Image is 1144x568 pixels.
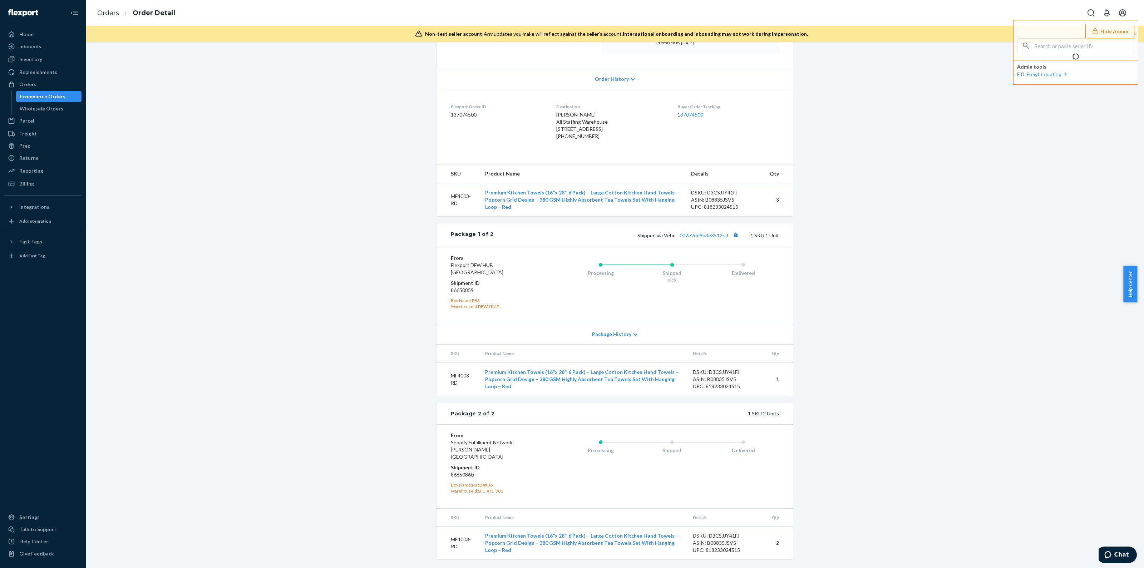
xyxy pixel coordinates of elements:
div: 1 SKU 1 Unit [494,231,779,240]
td: MF4003-RD [437,362,479,396]
div: Package 1 of 2 [451,231,494,240]
span: Package History [592,331,631,338]
div: Delivered [707,447,779,454]
a: Add Integration [4,216,82,227]
ol: breadcrumbs [92,3,181,24]
th: Product Name [479,164,685,183]
div: Processing [565,270,636,277]
a: Ecommerce Orders [16,91,82,102]
div: Help Center [19,538,48,545]
th: Qty [766,345,793,362]
a: Parcel [4,115,82,127]
a: Orders [97,9,119,17]
div: Package 2 of 2 [451,410,495,417]
button: Open notifications [1100,6,1114,20]
div: Wholesale Orders [20,105,63,112]
th: Qty [766,509,793,527]
div: DSKU: D3CSJJY41FJ [693,532,760,539]
span: Non-test seller account: [425,31,484,37]
td: 2 [766,526,793,559]
div: DSKU: D3CSJJY41FJ [693,369,760,376]
a: Premium Kitchen Towels (16”x 28”, 6 Pack) – Large Cotton Kitchen Hand Towels – Popcorn Grid Desig... [485,189,679,210]
img: Flexport logo [8,9,38,16]
div: ASIN: B08835JSV5 [691,196,758,203]
div: Orders [19,81,36,88]
a: Inbounds [4,41,82,52]
button: Give Feedback [4,548,82,559]
a: Billing [4,178,82,189]
dd: 86650860 [451,471,536,478]
a: Replenishments [4,66,82,78]
dt: Flexport Order ID [451,104,545,110]
div: Box Name: PB524X36 [451,482,536,488]
th: SKU [437,509,479,527]
div: Delivered [707,270,779,277]
a: Settings [4,512,82,523]
a: Reporting [4,165,82,177]
button: Close Navigation [67,6,82,20]
span: [PERSON_NAME] All Staffing Warehouse [STREET_ADDRESS] [556,112,608,132]
td: 1 [766,362,793,396]
div: Ecommerce Orders [20,93,65,100]
div: Billing [19,180,34,187]
div: Any updates you make will reflect against the seller's account. [425,30,808,38]
th: Product Name [479,345,687,362]
a: 002e2dd9b3e3512ed [680,232,728,238]
div: [PHONE_NUMBER] [556,133,666,140]
span: Help Center [1123,266,1137,302]
th: SKU [437,164,479,183]
div: Give Feedback [19,550,54,557]
a: Premium Kitchen Towels (16”x 28”, 6 Pack) – Large Cotton Kitchen Hand Towels – Popcorn Grid Desig... [485,533,679,553]
td: 3 [764,183,793,217]
div: UPC: 818233024515 [693,383,760,390]
div: Home [19,31,34,38]
div: 9/22 [636,277,708,283]
dt: Shipment ID [451,464,536,471]
a: Add Fast Tag [4,250,82,262]
span: Shopify Fulfillment Network [PERSON_NAME][GEOGRAPHIC_DATA] [451,439,513,460]
div: WarehouseId: DFW1TMP [451,303,536,310]
div: Freight [19,130,37,137]
a: 137074500 [677,112,703,118]
a: Premium Kitchen Towels (16”x 28”, 6 Pack) – Large Cotton Kitchen Hand Towels – Popcorn Grid Desig... [485,369,679,389]
span: Order History [595,75,629,83]
th: Details [687,345,766,362]
div: WarehouseId: SFL_ATL_001 [451,488,536,494]
th: Details [685,164,764,183]
div: Parcel [19,117,34,124]
div: Shipped [636,447,708,454]
dt: Shipment ID [451,280,536,287]
th: Qty [764,164,793,183]
button: Integrations [4,201,82,213]
span: Flexport DFW HUB [GEOGRAPHIC_DATA] [451,262,503,275]
td: MF4003-RD [437,183,479,217]
div: UPC: 818233024515 [691,203,758,211]
div: Inventory [19,56,42,63]
button: Hide Admin [1085,24,1134,38]
div: Add Fast Tag [19,253,45,259]
div: Settings [19,514,40,521]
a: Inventory [4,54,82,65]
button: Fast Tags [4,236,82,247]
span: Shipped via Veho [637,232,740,238]
th: Details [687,509,766,527]
a: Freight [4,128,82,139]
p: Admin tools [1017,63,1134,70]
a: Orders [4,79,82,90]
th: SKU [437,345,479,362]
div: ASIN: B08835JSV5 [693,376,760,383]
div: Talk to Support [19,526,56,533]
a: Returns [4,152,82,164]
dt: Buyer Order Tracking [677,104,779,110]
a: Order Detail [133,9,175,17]
div: Shipped [636,270,708,277]
td: MF4003-RD [437,526,479,559]
button: Copy tracking number [731,231,740,240]
div: Processing [565,447,636,454]
dt: Destination [556,104,666,110]
th: Product Name [479,509,687,527]
div: Prep [19,142,30,149]
div: UPC: 818233024515 [693,547,760,554]
a: Prep [4,140,82,152]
